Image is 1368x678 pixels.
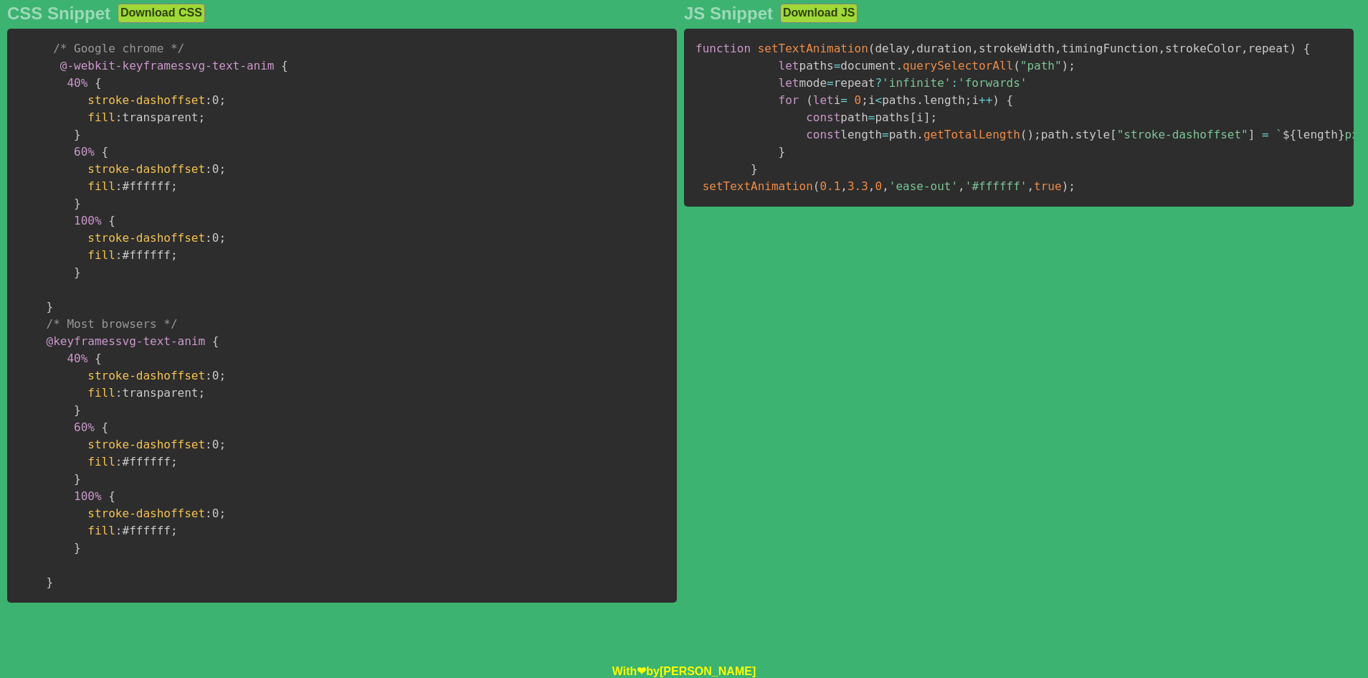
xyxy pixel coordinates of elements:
[779,76,799,90] span: let
[695,42,751,55] span: function
[198,386,205,400] span: ;
[281,59,288,72] span: {
[965,93,972,107] span: ;
[958,76,1027,90] span: 'forwards'
[1027,179,1034,193] span: ,
[868,110,875,124] span: =
[1262,128,1269,141] span: =
[171,179,178,193] span: ;
[979,93,992,107] span: ++
[171,455,178,469] span: ;
[219,162,226,176] span: ;
[87,369,205,382] span: stroke-dashoffset
[1055,42,1062,55] span: ,
[115,179,123,193] span: :
[903,59,1013,72] span: querySelectorAll
[47,334,115,348] span: @keyframes
[806,110,840,124] span: const
[1290,42,1297,55] span: )
[813,179,820,193] span: (
[965,179,1027,193] span: '#ffffff'
[1283,128,1345,141] span: length
[87,386,115,400] span: fill
[910,42,917,55] span: ,
[1027,128,1034,141] span: )
[205,162,212,176] span: :
[703,179,813,193] span: setTextAnimation
[74,403,81,417] span: }
[820,179,840,193] span: 0.1
[102,420,109,434] span: {
[87,507,205,520] span: stroke-dashoffset
[751,162,758,176] span: }
[74,197,81,210] span: }
[219,231,226,245] span: ;
[1034,179,1062,193] span: true
[992,93,999,107] span: )
[219,93,226,107] span: ;
[205,438,212,451] span: :
[840,179,847,193] span: ,
[74,145,95,159] span: 60%
[910,110,917,124] span: [
[212,334,219,348] span: {
[47,300,54,314] span: }
[7,4,110,24] h2: CSS Snippet
[1013,59,1020,72] span: (
[1020,59,1062,72] span: "path"
[684,4,773,24] h2: JS Snippet
[1241,42,1248,55] span: ,
[171,248,178,262] span: ;
[74,265,81,279] span: }
[1283,128,1296,141] span: ${
[53,42,184,55] span: /* Google chrome */
[47,317,178,331] span: /* Most browsers */
[1248,128,1255,141] span: ]
[87,179,115,193] span: fill
[87,110,115,124] span: fill
[780,4,858,22] button: Download JS
[660,665,756,677] a: [PERSON_NAME]
[1007,93,1014,107] span: {
[1110,128,1117,141] span: [
[916,128,923,141] span: .
[1158,42,1165,55] span: ,
[875,93,883,107] span: <
[834,59,841,72] span: =
[219,507,226,520] span: ;
[1034,128,1041,141] span: ;
[205,231,212,245] span: :
[74,541,81,555] span: }
[1276,128,1283,141] span: `
[87,248,115,262] span: fill
[972,42,979,55] span: ,
[882,76,951,90] span: 'infinite'
[1062,179,1069,193] span: )
[205,369,212,382] span: :
[219,438,226,451] span: ;
[779,59,799,72] span: let
[118,4,205,22] button: Download CSS
[861,93,868,107] span: ;
[87,162,205,176] span: stroke-dashoffset
[115,386,123,400] span: :
[868,42,875,55] span: (
[87,93,205,107] span: stroke-dashoffset
[115,248,123,262] span: :
[875,42,1289,55] span: delay duration strokeWidth timingFunction strokeColor repeat
[882,179,889,193] span: ,
[19,42,288,589] code: 0 transparent 0 #ffffff 0 #ffffff 0 transparent 0 #ffffff 0 #ffffff
[931,110,938,124] span: ;
[758,42,868,55] span: setTextAnimation
[87,524,115,537] span: fill
[115,455,123,469] span: :
[95,76,102,90] span: {
[1338,128,1345,141] span: }
[47,334,206,348] span: svg-text-anim
[74,489,102,503] span: 100%
[855,93,862,107] span: 0
[95,352,102,365] span: {
[889,179,958,193] span: 'ease-out'
[205,507,212,520] span: :
[87,438,205,451] span: stroke-dashoffset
